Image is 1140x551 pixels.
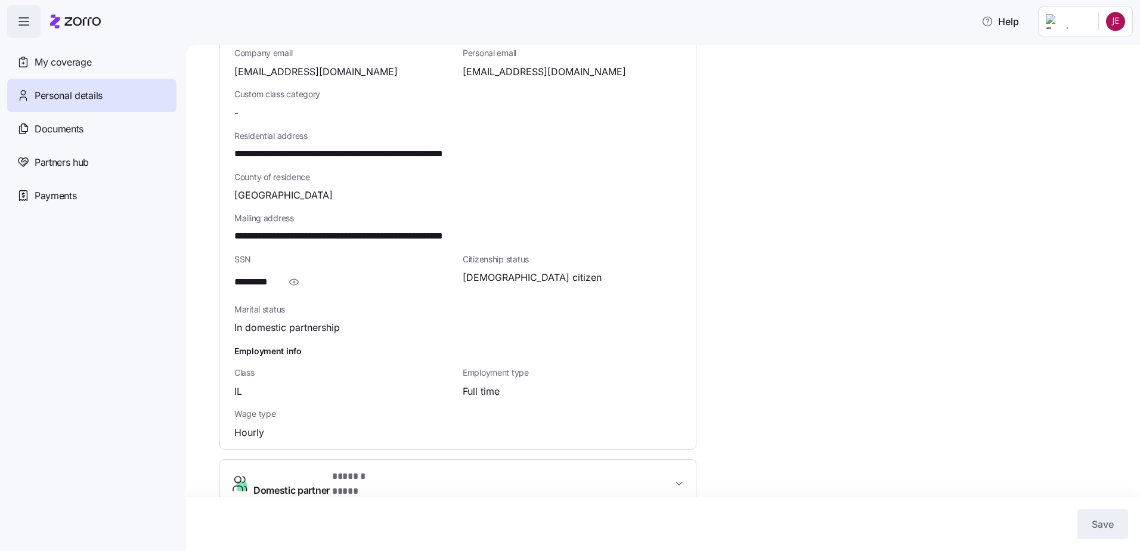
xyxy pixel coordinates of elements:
[234,47,453,59] span: Company email
[22,52,36,67] img: Brenda avatar
[7,112,176,146] a: Documents
[159,372,238,420] button: Help
[12,52,26,67] div: B
[234,345,681,357] h1: Employment info
[234,253,453,265] span: SSN
[234,425,264,440] span: Hourly
[463,64,626,79] span: [EMAIL_ADDRESS][DOMAIN_NAME]
[981,14,1019,29] span: Help
[234,304,453,315] span: Marital status
[35,155,89,170] span: Partners hub
[1046,14,1089,29] img: Employer logo
[234,130,681,142] span: Residential address
[17,43,32,57] img: Shira avatar
[35,55,91,70] span: My coverage
[972,10,1029,33] button: Help
[234,106,238,120] span: -
[234,171,681,183] span: County of residence
[234,408,453,420] span: Wage type
[35,188,76,203] span: Payments
[209,5,231,26] div: Close
[234,367,453,379] span: Class
[88,5,153,26] h1: Messages
[7,179,176,212] a: Payments
[35,88,103,103] span: Personal details
[234,64,398,79] span: [EMAIL_ADDRESS][DOMAIN_NAME]
[39,42,822,52] span: Hi, I wanted assistance in pulling up the available plans for myself and my partner. I’m on my da...
[55,336,184,360] button: Send us a message
[189,402,208,410] span: Help
[463,270,602,285] span: [DEMOGRAPHIC_DATA] citizen
[1106,12,1125,31] img: c7c122e32685dabe96a1446ae2c00e39
[1092,517,1114,531] span: Save
[1077,509,1128,539] button: Save
[234,212,681,224] span: Mailing address
[79,372,159,420] button: Messages
[234,88,453,100] span: Custom class category
[35,122,83,137] span: Documents
[234,188,333,203] span: [GEOGRAPHIC_DATA]
[39,54,122,66] div: Zorro Support Team
[463,47,681,59] span: Personal email
[7,79,176,112] a: Personal details
[27,402,52,410] span: Home
[463,384,500,399] span: Full time
[463,367,681,379] span: Employment type
[96,402,142,410] span: Messages
[125,54,158,66] div: • [DATE]
[7,45,176,79] a: My coverage
[7,146,176,179] a: Partners hub
[253,469,393,498] span: Domestic partner
[234,384,242,399] span: IL
[234,320,340,335] span: In domestic partnership
[463,253,681,265] span: Citizenship status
